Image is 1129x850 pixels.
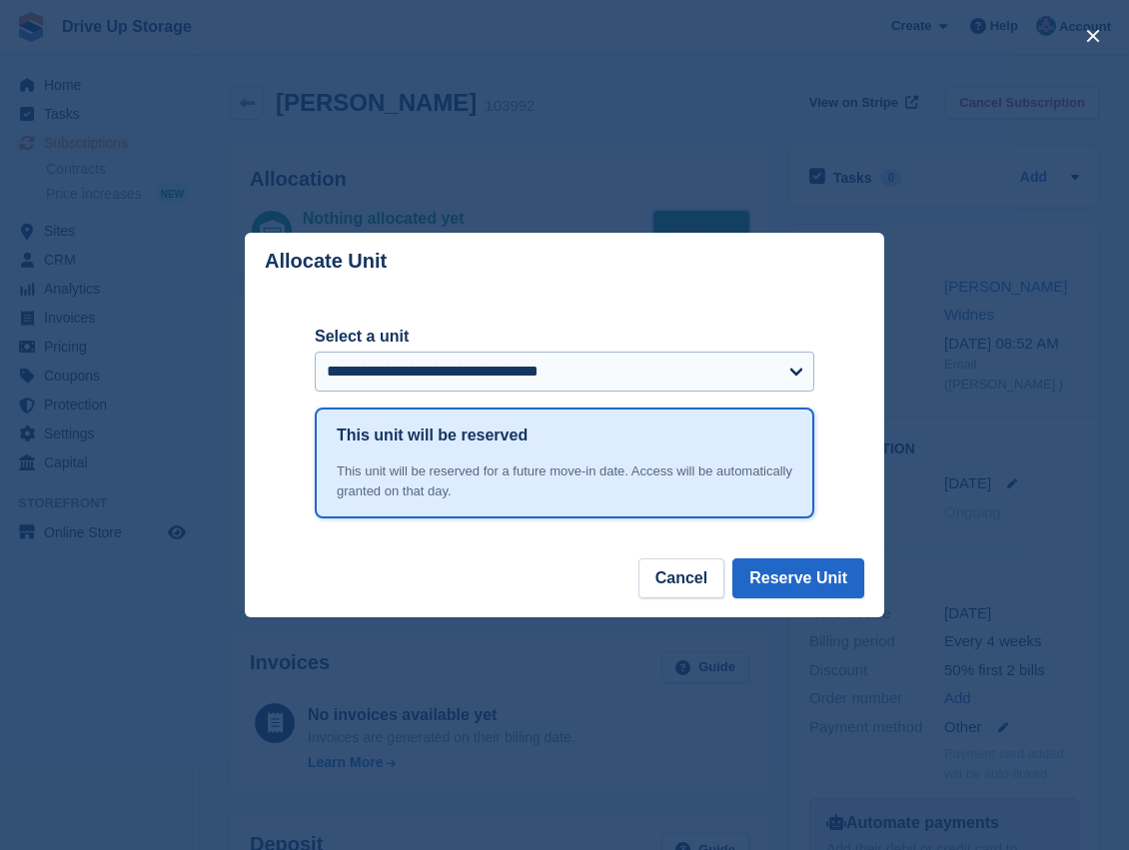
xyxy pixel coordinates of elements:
button: Cancel [638,558,724,598]
label: Select a unit [315,325,814,349]
p: Allocate Unit [265,250,387,273]
h1: This unit will be reserved [337,424,528,447]
button: Reserve Unit [732,558,864,598]
div: This unit will be reserved for a future move-in date. Access will be automatically granted on tha... [337,461,792,500]
button: close [1077,20,1109,52]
